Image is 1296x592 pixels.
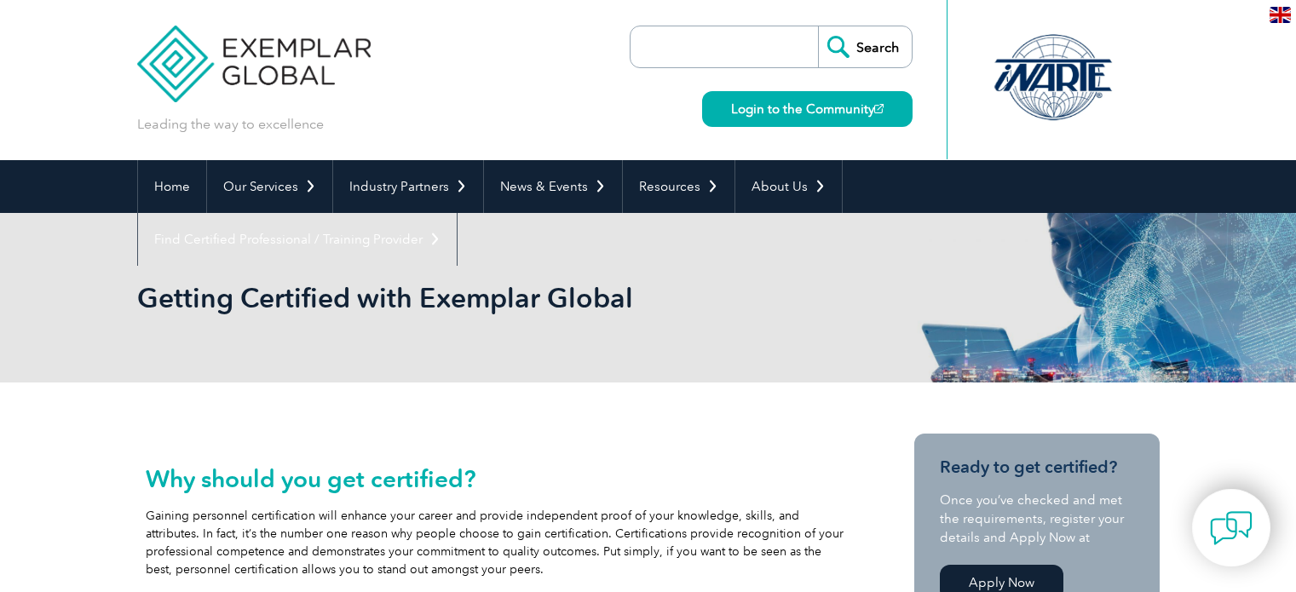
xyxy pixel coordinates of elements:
[874,104,884,113] img: open_square.png
[623,160,734,213] a: Resources
[137,281,792,314] h1: Getting Certified with Exemplar Global
[207,160,332,213] a: Our Services
[940,491,1134,547] p: Once you’ve checked and met the requirements, register your details and Apply Now at
[138,160,206,213] a: Home
[1270,7,1291,23] img: en
[1210,507,1253,549] img: contact-chat.png
[818,26,912,67] input: Search
[137,115,324,134] p: Leading the way to excellence
[484,160,622,213] a: News & Events
[333,160,483,213] a: Industry Partners
[940,457,1134,478] h3: Ready to get certified?
[146,465,844,492] h2: Why should you get certified?
[735,160,842,213] a: About Us
[702,91,913,127] a: Login to the Community
[138,213,457,266] a: Find Certified Professional / Training Provider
